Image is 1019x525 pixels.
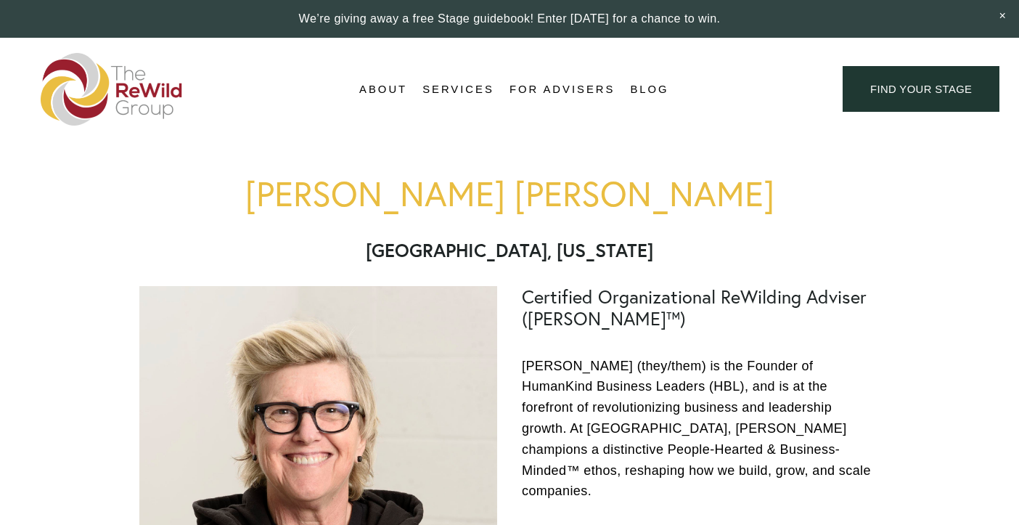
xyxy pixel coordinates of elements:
[422,78,494,100] a: folder dropdown
[359,78,407,100] a: folder dropdown
[630,78,668,100] a: Blog
[139,174,880,213] h1: [PERSON_NAME] [PERSON_NAME]
[41,53,183,126] img: The ReWild Group
[139,356,880,502] p: [PERSON_NAME] (they/them) is the Founder of HumanKind Business Leaders (HBL), and is at the foref...
[359,80,407,99] span: About
[366,238,653,262] strong: [GEOGRAPHIC_DATA], [US_STATE]
[139,286,880,330] h2: Certified Organizational ReWilding Adviser ([PERSON_NAME]™)
[422,80,494,99] span: Services
[843,66,999,112] a: find your stage
[509,78,615,100] a: For Advisers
